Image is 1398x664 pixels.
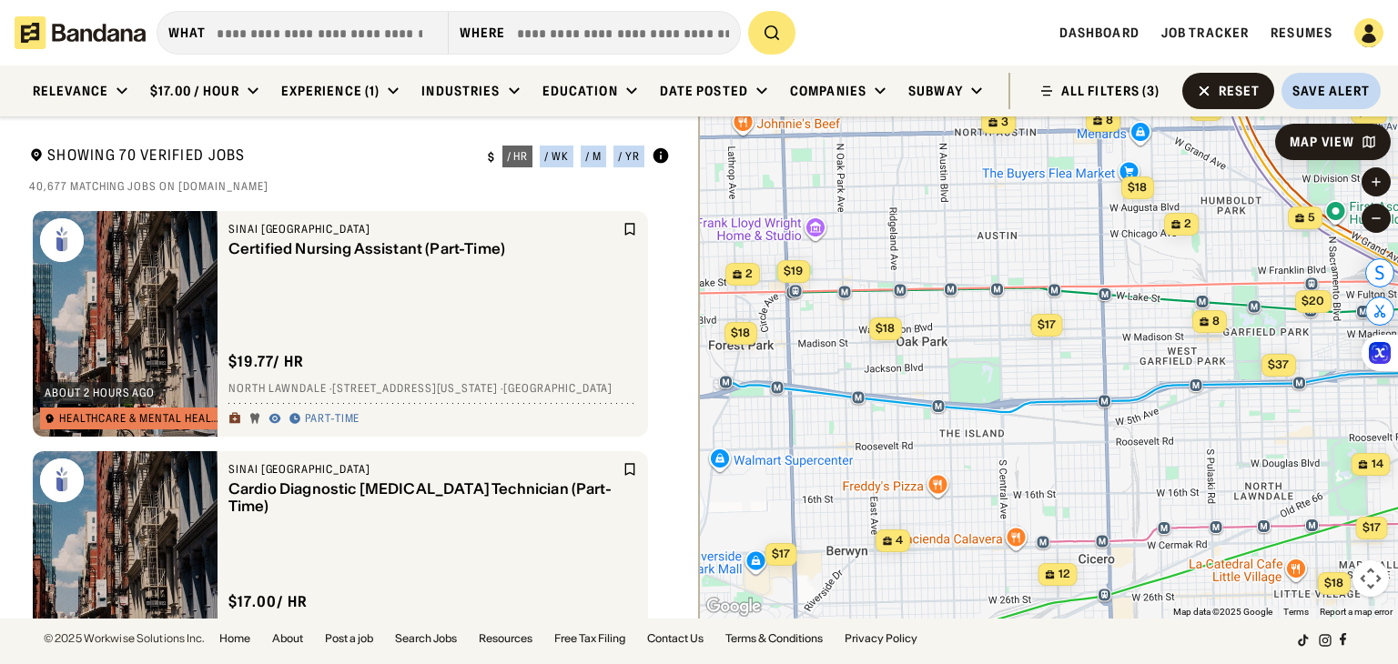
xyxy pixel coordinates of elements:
[896,533,903,548] span: 4
[908,83,963,99] div: Subway
[845,633,917,644] a: Privacy Policy
[1308,210,1315,226] span: 5
[1001,115,1008,130] span: 3
[618,151,640,162] div: / yr
[479,633,532,644] a: Resources
[542,83,618,99] div: Education
[1268,357,1289,371] span: $37
[731,326,750,339] span: $18
[45,387,155,398] div: about 2 hours ago
[228,222,619,236] div: Sinai [GEOGRAPHIC_DATA]
[228,592,309,611] div: $ 17.00 / hr
[1352,560,1389,597] button: Map camera controls
[784,264,803,277] span: $19
[1059,25,1140,41] a: Dashboard
[29,146,473,168] div: Showing 70 Verified Jobs
[1320,607,1393,617] a: Report a map error
[228,480,619,515] div: Cardio Diagnostic [MEDICAL_DATA] Technician (Part-Time)
[1184,216,1191,232] span: 2
[59,413,220,424] div: Healthcare & Mental Health
[421,83,500,99] div: Industries
[704,595,764,619] a: Open this area in Google Maps (opens a new window)
[281,83,380,99] div: Experience (1)
[647,633,704,644] a: Contact Us
[1219,85,1261,97] div: Reset
[507,151,529,162] div: / hr
[790,83,866,99] div: Companies
[29,179,670,194] div: 40,677 matching jobs on [DOMAIN_NAME]
[40,218,84,262] img: Sinai Chicago logo
[228,352,305,371] div: $ 19.77 / hr
[585,151,602,162] div: / m
[1283,607,1309,617] a: Terms (opens in new tab)
[660,83,748,99] div: Date Posted
[150,83,239,99] div: $17.00 / hour
[15,16,146,49] img: Bandana logotype
[1372,457,1383,472] span: 14
[772,547,790,560] span: $17
[325,633,373,644] a: Post a job
[488,150,495,165] div: $
[1324,576,1343,589] span: $18
[1212,314,1220,329] span: 8
[1271,25,1332,41] a: Resumes
[228,240,619,257] div: Certified Nursing Assistant (Part-Time)
[704,595,764,619] img: Google
[33,83,108,99] div: Relevance
[725,633,823,644] a: Terms & Conditions
[1059,567,1070,582] span: 12
[554,633,625,644] a: Free Tax Filing
[1061,85,1160,97] div: ALL FILTERS (3)
[272,633,303,644] a: About
[1173,607,1272,617] span: Map data ©2025 Google
[1106,113,1113,128] span: 8
[1038,317,1056,331] span: $17
[1161,25,1249,41] a: Job Tracker
[305,412,360,427] div: Part-time
[1292,83,1370,99] div: Save Alert
[228,462,619,477] div: Sinai [GEOGRAPHIC_DATA]
[228,382,637,397] div: North Lawndale · [STREET_ADDRESS][US_STATE] · [GEOGRAPHIC_DATA]
[1363,520,1381,534] span: $17
[168,25,206,41] div: what
[745,267,753,282] span: 2
[40,458,84,502] img: Sinai Chicago logo
[219,633,250,644] a: Home
[544,151,569,162] div: / wk
[29,204,670,619] div: grid
[1290,136,1354,148] div: Map View
[44,633,205,644] div: © 2025 Workwise Solutions Inc.
[876,321,895,335] span: $18
[1128,180,1147,194] span: $18
[395,633,457,644] a: Search Jobs
[1302,294,1324,307] span: $20
[460,25,506,41] div: Where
